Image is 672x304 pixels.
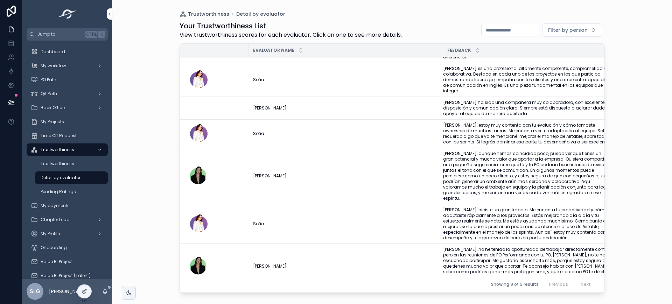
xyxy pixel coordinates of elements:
[180,10,229,17] a: Trustworthiness
[188,214,245,234] a: Sofía-Guilliano.png
[85,31,97,38] span: Ctrl
[253,173,439,179] a: [PERSON_NAME]
[253,263,439,269] a: [PERSON_NAME]
[188,70,245,90] a: Sofía-Guilliano.png
[27,227,108,240] a: My Profile
[27,73,108,86] a: PO Path
[180,31,402,39] span: View trustworthiness scores for each evaluator. Click on one to see more details.
[443,100,612,116] a: [PERSON_NAME] ha sido una compañera muy colaboradora, con excelente disposición y comunicación cl...
[41,231,60,236] span: My Profile
[27,199,108,212] a: My payments
[27,213,108,226] a: Chapter Lead
[27,101,108,114] a: Back Office
[188,256,208,276] img: Andrea-García-(1).png
[22,41,112,279] div: scrollable content
[41,105,65,111] span: Back Office
[27,45,108,58] a: Dashboard
[41,147,74,153] span: Trustworthiness
[41,175,80,181] span: Detail by evaluator
[188,10,229,17] span: Trustworthiness
[253,105,439,111] a: [PERSON_NAME]
[99,31,104,37] span: K
[188,124,209,143] img: Sofía-Guilliano.png
[188,166,245,186] a: Andrea-García-(1).png
[253,131,264,136] span: Sofia
[41,259,73,264] span: Value R. Project
[27,87,108,100] a: QA Path
[253,263,287,269] span: [PERSON_NAME]
[443,207,612,241] a: [PERSON_NAME], hiciste un gran trabajo. Me encanta tu proactividad y cómo te adaptaste rápidament...
[188,166,208,186] img: Andrea-García-(1).png
[447,48,471,53] span: Feedback
[41,217,70,222] span: Chapter Lead
[35,171,108,184] a: Detail by evaluator
[443,247,612,286] a: [PERSON_NAME], no he tenido la oportunidad de trabajar directamente contigo, pero en las reunione...
[27,269,108,282] a: Value R. Project (Talent)
[188,256,245,276] a: Andrea-García-(1).png
[188,214,209,234] img: Sofía-Guilliano.png
[253,173,287,179] span: [PERSON_NAME]
[27,143,108,156] a: Trustworthiness
[253,105,287,111] span: [PERSON_NAME]
[236,10,285,17] a: Detail by evaluator
[41,133,77,139] span: Time Off Request
[253,77,264,83] span: Sofia
[180,21,402,31] h1: Your Trustworthiness List
[253,221,439,227] a: Sofia
[56,8,78,20] img: App logo
[41,63,66,69] span: My workflow
[41,203,70,208] span: My payments
[41,119,64,125] span: My Projects
[27,28,108,41] button: Jump to...CtrlK
[27,255,108,268] a: Value R. Project
[548,27,588,34] span: Filter by person
[35,185,108,198] a: Pending Ratings
[27,129,108,142] a: Time Off Request
[35,157,108,170] a: Trustworthiness
[41,189,76,195] span: Pending Ratings
[41,91,57,97] span: QA Path
[188,124,245,143] a: Sofía-Guilliano.png
[41,273,91,278] span: Value R. Project (Talent)
[443,122,612,145] a: [PERSON_NAME], estoy muy contenta con tu evolución y cómo tomaste ownership de muchas tareas. Me ...
[41,77,56,83] span: PO Path
[27,59,108,72] a: My workflow
[253,221,264,227] span: Sofia
[37,31,83,37] span: Jump to...
[188,105,245,111] a: --
[41,49,65,55] span: Dashboard
[188,105,193,111] span: --
[443,151,612,201] a: [PERSON_NAME], aunque hemos coincidido poco, puedo ver que tienes un gran potencial y mucho valor...
[491,282,539,287] span: Showing 9 of 9 results
[27,115,108,128] a: My Projects
[253,48,294,53] span: Evaluator name
[41,245,67,250] span: Onboarding
[542,23,602,37] button: Select Button
[49,288,87,295] p: [PERSON_NAME]
[253,77,439,83] a: Sofia
[41,161,74,167] span: Trustworthiness
[443,66,612,94] a: [PERSON_NAME] es una profesional altamente competente, comprometida y colaborativa. Destaca en ca...
[188,70,209,90] img: Sofía-Guilliano.png
[253,131,439,136] a: Sofia
[30,287,40,296] span: SLG
[27,241,108,254] a: Onboarding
